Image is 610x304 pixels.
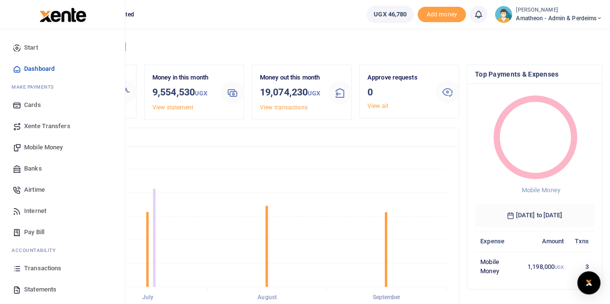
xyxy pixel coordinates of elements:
[152,85,213,101] h3: 9,554,530
[522,251,569,281] td: 1,198,000
[8,258,117,279] a: Transactions
[8,94,117,116] a: Cards
[374,10,407,19] span: UGX 46,780
[8,243,117,258] li: Ac
[8,158,117,179] a: Banks
[37,41,602,52] h4: Hello [PERSON_NAME]
[8,179,117,200] a: Airtime
[8,137,117,158] a: Mobile Money
[8,37,117,58] a: Start
[40,8,86,22] img: logo-large
[8,222,117,243] a: Pay Bill
[16,83,54,91] span: ake Payments
[363,6,418,23] li: Wallet ballance
[475,204,594,227] h6: [DATE] to [DATE]
[24,227,44,237] span: Pay Bill
[308,90,320,97] small: UGX
[367,103,388,109] a: View all
[569,231,594,251] th: Txns
[569,251,594,281] td: 3
[142,294,153,301] tspan: July
[366,6,414,23] a: UGX 46,780
[24,164,42,173] span: Banks
[260,73,321,83] p: Money out this month
[8,116,117,137] a: Xente Transfers
[24,285,56,294] span: Statements
[260,85,321,101] h3: 19,074,230
[8,79,117,94] li: M
[24,206,46,216] span: Internet
[418,10,466,17] a: Add money
[475,231,522,251] th: Expense
[24,143,63,152] span: Mobile Money
[24,185,45,195] span: Airtime
[522,231,569,251] th: Amount
[495,6,602,23] a: profile-user [PERSON_NAME] Amatheon - Admin & Perdeims
[195,90,207,97] small: UGX
[24,121,70,131] span: Xente Transfers
[516,14,602,23] span: Amatheon - Admin & Perdeims
[24,64,54,74] span: Dashboard
[516,6,602,14] small: [PERSON_NAME]
[367,85,428,99] h3: 0
[8,200,117,222] a: Internet
[418,7,466,23] li: Toup your wallet
[24,264,61,273] span: Transactions
[19,247,55,254] span: countability
[475,69,594,79] h4: Top Payments & Expenses
[24,43,38,53] span: Start
[152,73,213,83] p: Money in this month
[152,104,193,111] a: View statement
[8,279,117,300] a: Statements
[555,264,564,270] small: UGX
[45,132,451,143] h4: Transactions Overview
[367,73,428,83] p: Approve requests
[260,104,308,111] a: View transactions
[495,6,512,23] img: profile-user
[418,7,466,23] span: Add money
[577,271,600,294] div: Open Intercom Messenger
[39,11,86,18] a: logo-small logo-large logo-large
[24,100,41,110] span: Cards
[8,58,117,79] a: Dashboard
[521,186,560,194] span: Mobile Money
[475,251,522,281] td: Mobile Money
